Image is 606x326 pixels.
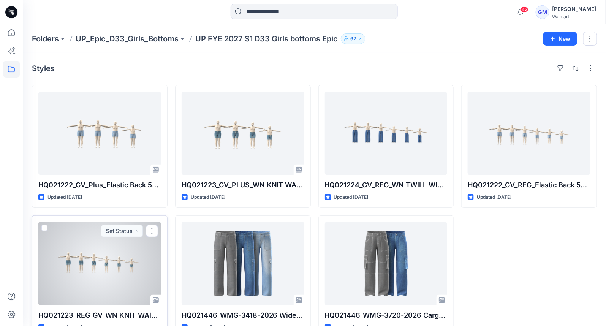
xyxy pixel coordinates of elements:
a: HQ021223_REG_GV_WN KNIT WAISTBAND DENIM SHORT_AS PER SPEC [38,222,161,305]
h4: Styles [32,64,55,73]
div: Walmart [552,14,597,19]
p: 62 [350,35,356,43]
p: Updated [DATE] [334,193,369,201]
p: HQ021224_GV_REG_WN TWILL WIDE LEG PULL ON [325,180,448,190]
p: Updated [DATE] [477,193,511,201]
a: HQ021446_WMG-3418-2026 Wide Leg Cargo Pant [182,222,304,305]
div: [PERSON_NAME] [552,5,597,14]
span: 42 [520,6,528,13]
p: UP FYE 2027 S1 D33 Girls bottoms Epic [195,33,338,44]
a: HQ021222_GV_REG_Elastic Back 5pkt Denim Shorts 3” Inseam [468,92,590,175]
p: HQ021446_WMG-3418-2026 Wide Leg Cargo Pant [182,310,304,321]
p: HQ021222_GV_Plus_Elastic Back 5pkt Denim Shorts 3” Inseam [38,180,161,190]
a: HQ021223_GV_PLUS_WN KNIT WAISTBAND DENIM SHORT [182,92,304,175]
a: UP_Epic_D33_Girls_Bottoms [76,33,179,44]
a: HQ021222_GV_Plus_Elastic Back 5pkt Denim Shorts 3” Inseam [38,92,161,175]
p: HQ021222_GV_REG_Elastic Back 5pkt Denim Shorts 3” Inseam [468,180,590,190]
p: Updated [DATE] [191,193,225,201]
button: New [543,32,577,46]
a: Folders [32,33,59,44]
div: GM [536,5,549,19]
p: HQ021446_WMG-3720-2026 Cargo Pants Opt 2 - Side Cargo pockets [325,310,448,321]
p: HQ021223_GV_PLUS_WN KNIT WAISTBAND DENIM SHORT [182,180,304,190]
p: HQ021223_REG_GV_WN KNIT WAISTBAND DENIM SHORT_AS PER SPEC [38,310,161,321]
button: 62 [341,33,365,44]
p: Updated [DATE] [47,193,82,201]
a: HQ021224_GV_REG_WN TWILL WIDE LEG PULL ON [325,92,448,175]
a: HQ021446_WMG-3720-2026 Cargo Pants Opt 2 - Side Cargo pockets [325,222,448,305]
